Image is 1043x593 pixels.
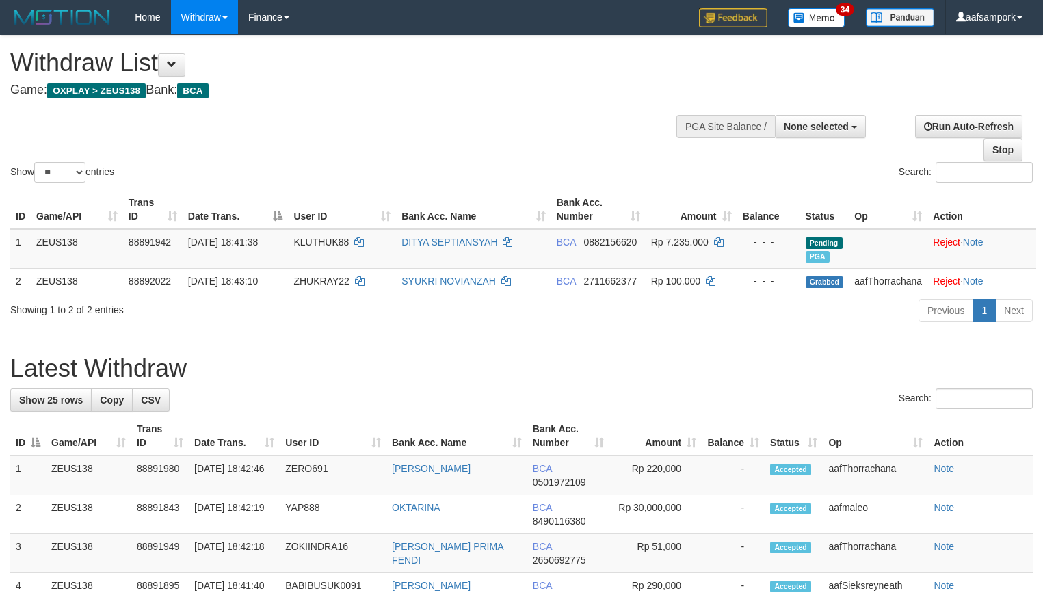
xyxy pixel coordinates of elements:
[788,8,845,27] img: Button%20Memo.svg
[10,268,31,293] td: 2
[47,83,146,98] span: OXPLAY > ZEUS138
[936,162,1033,183] input: Search:
[34,162,85,183] select: Showentries
[702,417,765,456] th: Balance: activate to sort column ascending
[392,502,440,513] a: OKTARINA
[533,502,552,513] span: BCA
[280,456,386,495] td: ZERO691
[849,190,927,229] th: Op: activate to sort column ascending
[131,534,189,573] td: 88891949
[46,456,131,495] td: ZEUS138
[401,276,496,287] a: SYUKRI NOVIANZAH
[702,495,765,534] td: -
[928,417,1033,456] th: Action
[183,190,289,229] th: Date Trans.: activate to sort column descending
[866,8,934,27] img: panduan.png
[533,580,552,591] span: BCA
[31,268,123,293] td: ZEUS138
[392,463,471,474] a: [PERSON_NAME]
[823,534,928,573] td: aafThorrachana
[131,456,189,495] td: 88891980
[132,388,170,412] a: CSV
[609,456,702,495] td: Rp 220,000
[396,190,551,229] th: Bank Acc. Name: activate to sort column ascending
[177,83,208,98] span: BCA
[533,516,586,527] span: Copy 8490116380 to clipboard
[141,395,161,406] span: CSV
[10,190,31,229] th: ID
[915,115,1022,138] a: Run Auto-Refresh
[963,237,983,248] a: Note
[927,229,1036,269] td: ·
[280,534,386,573] td: ZOKIINDRA16
[699,8,767,27] img: Feedback.jpg
[775,115,866,138] button: None selected
[934,502,954,513] a: Note
[401,237,497,248] a: DITYA SEPTIANSYAH
[131,417,189,456] th: Trans ID: activate to sort column ascending
[609,495,702,534] td: Rp 30,000,000
[10,7,114,27] img: MOTION_logo.png
[806,237,843,249] span: Pending
[533,555,586,566] span: Copy 2650692775 to clipboard
[936,388,1033,409] input: Search:
[934,541,954,552] a: Note
[280,417,386,456] th: User ID: activate to sort column ascending
[31,229,123,269] td: ZEUS138
[934,580,954,591] a: Note
[123,190,183,229] th: Trans ID: activate to sort column ascending
[46,495,131,534] td: ZEUS138
[280,495,386,534] td: YAP888
[189,495,280,534] td: [DATE] 18:42:19
[131,495,189,534] td: 88891843
[557,276,576,287] span: BCA
[527,417,609,456] th: Bank Acc. Number: activate to sort column ascending
[933,237,960,248] a: Reject
[995,299,1033,322] a: Next
[737,190,800,229] th: Balance
[10,229,31,269] td: 1
[46,417,131,456] th: Game/API: activate to sort column ascending
[823,456,928,495] td: aafThorrachana
[189,417,280,456] th: Date Trans.: activate to sort column ascending
[188,276,258,287] span: [DATE] 18:43:10
[10,49,682,77] h1: Withdraw List
[91,388,133,412] a: Copy
[583,237,637,248] span: Copy 0882156620 to clipboard
[676,115,775,138] div: PGA Site Balance /
[533,463,552,474] span: BCA
[770,581,811,592] span: Accepted
[10,534,46,573] td: 3
[765,417,823,456] th: Status: activate to sort column ascending
[973,299,996,322] a: 1
[743,235,795,249] div: - - -
[293,276,349,287] span: ZHUKRAY22
[806,251,830,263] span: Marked by aafnoeunsreypich
[10,162,114,183] label: Show entries
[609,417,702,456] th: Amount: activate to sort column ascending
[927,190,1036,229] th: Action
[770,464,811,475] span: Accepted
[10,388,92,412] a: Show 25 rows
[10,495,46,534] td: 2
[392,541,503,566] a: [PERSON_NAME] PRIMA FENDI
[288,190,396,229] th: User ID: activate to sort column ascending
[836,3,854,16] span: 34
[293,237,349,248] span: KLUTHUK88
[927,268,1036,293] td: ·
[743,274,795,288] div: - - -
[823,495,928,534] td: aafmaleo
[533,477,586,488] span: Copy 0501972109 to clipboard
[651,276,700,287] span: Rp 100.000
[10,83,682,97] h4: Game: Bank:
[983,138,1022,161] a: Stop
[10,298,424,317] div: Showing 1 to 2 of 2 entries
[651,237,709,248] span: Rp 7.235.000
[392,580,471,591] a: [PERSON_NAME]
[10,456,46,495] td: 1
[849,268,927,293] td: aafThorrachana
[583,276,637,287] span: Copy 2711662377 to clipboard
[963,276,983,287] a: Note
[770,503,811,514] span: Accepted
[100,395,124,406] span: Copy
